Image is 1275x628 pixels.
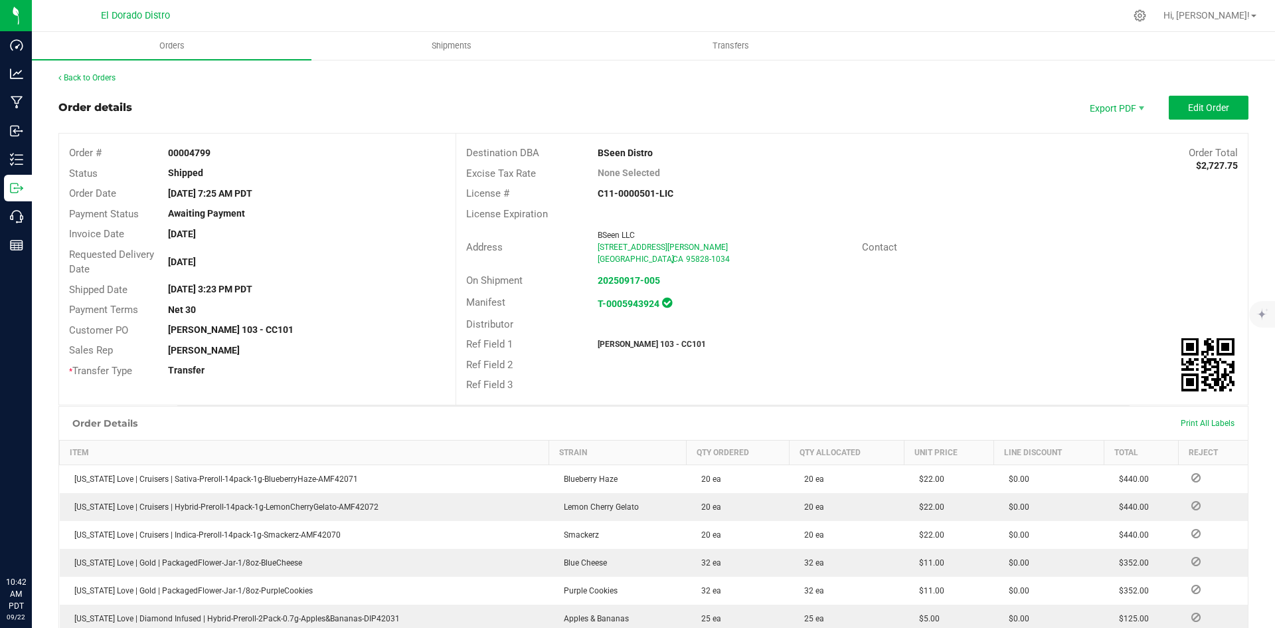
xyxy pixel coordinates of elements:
a: Transfers [591,32,871,60]
strong: None Selected [598,167,660,178]
span: Blueberry Haze [557,474,618,484]
strong: [PERSON_NAME] 103 - CC101 [168,324,294,335]
span: Hi, [PERSON_NAME]! [1163,10,1250,21]
strong: $2,727.75 [1196,160,1238,171]
span: $22.00 [912,474,944,484]
span: Customer PO [69,324,128,336]
inline-svg: Manufacturing [10,96,23,109]
th: Unit Price [904,440,994,465]
span: Blue Cheese [557,558,607,568]
span: Payment Terms [69,304,138,316]
span: $0.00 [1002,474,1029,484]
span: Reject Inventory [1186,502,1206,510]
span: Transfers [695,40,767,52]
span: Ref Field 3 [466,379,513,391]
span: Edit Order [1188,102,1229,113]
span: $22.00 [912,530,944,540]
span: Export PDF [1076,96,1155,120]
span: 32 ea [695,586,721,595]
span: [US_STATE] Love | Gold | PackagedFlower-Jar-1/8oz-PurpleCookies [68,586,313,595]
th: Qty Allocated [790,440,904,465]
span: 25 ea [798,614,824,623]
th: Total [1104,440,1178,465]
a: T-0005943924 [598,298,659,309]
p: 09/22 [6,612,26,622]
span: Sales Rep [69,344,113,356]
span: Order Date [69,187,116,199]
span: Manifest [466,296,505,308]
span: Status [69,167,98,179]
span: In Sync [662,296,672,310]
span: Reject Inventory [1186,530,1206,538]
inline-svg: Analytics [10,67,23,80]
span: On Shipment [466,274,523,286]
span: Order # [69,147,102,159]
span: $352.00 [1112,558,1149,568]
span: Apples & Bananas [557,614,629,623]
span: Ref Field 2 [466,359,513,371]
span: BSeen LLC [598,231,635,240]
span: [STREET_ADDRESS][PERSON_NAME] [598,243,728,252]
span: 20 ea [798,502,824,512]
span: $352.00 [1112,586,1149,595]
strong: Net 30 [168,304,196,315]
strong: [PERSON_NAME] [168,345,240,356]
span: Reject Inventory [1186,558,1206,566]
span: Reject Inventory [1186,613,1206,621]
span: [US_STATE] Love | Diamond Infused | Hybrid-Preroll-2Pack-0.7g-Apples&Bananas-DIP42031 [68,614,400,623]
span: $0.00 [1002,558,1029,568]
span: Orders [141,40,203,52]
a: Orders [32,32,311,60]
strong: 20250917-005 [598,275,660,286]
span: El Dorado Distro [101,10,170,21]
span: Invoice Date [69,228,124,240]
span: 20 ea [695,530,721,540]
span: $440.00 [1112,530,1149,540]
span: Smackerz [557,530,599,540]
strong: [DATE] [168,229,196,239]
th: Strain [549,440,687,465]
div: Manage settings [1132,9,1148,22]
span: Ref Field 1 [466,338,513,350]
span: 95828-1034 [686,255,730,264]
strong: C11-0000501-LIC [598,188,673,199]
span: $125.00 [1112,614,1149,623]
inline-svg: Inbound [10,124,23,138]
strong: 00004799 [168,148,211,158]
span: [GEOGRAPHIC_DATA] [598,255,674,264]
span: $11.00 [912,586,944,595]
span: Distributor [466,318,513,330]
span: Reject Inventory [1186,474,1206,482]
span: 20 ea [798,474,824,484]
span: $22.00 [912,502,944,512]
qrcode: 00004799 [1181,338,1234,391]
span: Purple Cookies [557,586,618,595]
span: Print All Labels [1181,419,1234,428]
strong: [DATE] [168,257,196,267]
strong: Awaiting Payment [168,208,245,219]
span: $440.00 [1112,502,1149,512]
span: [US_STATE] Love | Cruisers | Indica-Preroll-14pack-1g-Smackerz-AMF42070 [68,530,341,540]
span: [US_STATE] Love | Cruisers | Hybrid-Preroll-14pack-1g-LemonCherryGelato-AMF42072 [68,502,379,512]
a: Shipments [311,32,591,60]
span: CA [673,255,683,264]
th: Reject [1178,440,1248,465]
span: Excise Tax Rate [466,167,536,179]
span: [US_STATE] Love | Gold | PackagedFlower-Jar-1/8oz-BlueCheese [68,558,302,568]
th: Line Discount [994,440,1104,465]
p: 10:42 AM PDT [6,576,26,612]
span: $0.00 [1002,586,1029,595]
strong: Transfer [168,365,205,375]
span: 20 ea [695,502,721,512]
span: $0.00 [1002,614,1029,623]
inline-svg: Inventory [10,153,23,166]
inline-svg: Reports [10,239,23,252]
strong: [DATE] 3:23 PM PDT [168,284,252,294]
span: 32 ea [695,558,721,568]
span: , [671,255,673,264]
span: 32 ea [798,586,824,595]
iframe: Resource center [13,522,53,562]
div: Order details [58,100,132,116]
strong: BSeen Distro [598,148,653,158]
